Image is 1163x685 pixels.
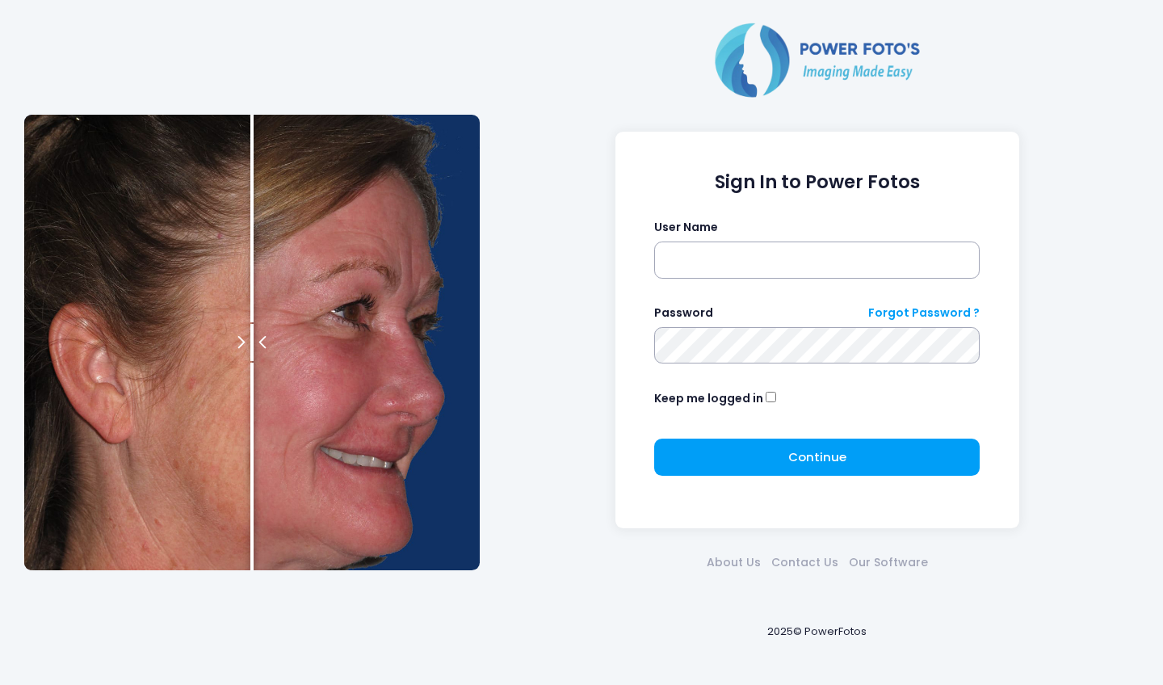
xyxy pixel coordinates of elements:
[495,598,1139,666] div: 2025© PowerFotos
[708,19,926,100] img: Logo
[701,554,766,571] a: About Us
[654,439,980,476] button: Continue
[788,448,846,465] span: Continue
[766,554,843,571] a: Contact Us
[654,171,980,193] h1: Sign In to Power Fotos
[843,554,933,571] a: Our Software
[654,219,718,236] label: User Name
[654,305,713,321] label: Password
[868,305,980,321] a: Forgot Password ?
[654,390,763,407] label: Keep me logged in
